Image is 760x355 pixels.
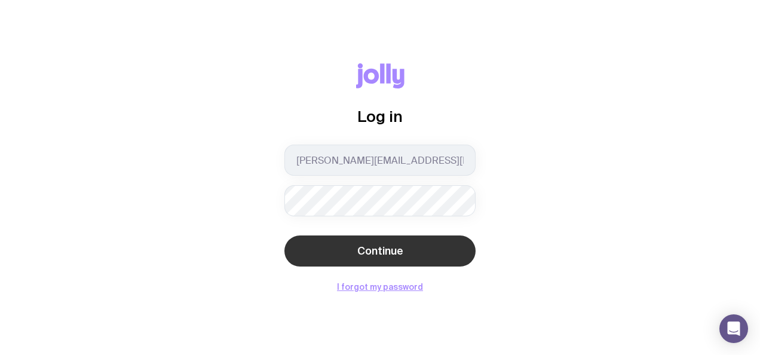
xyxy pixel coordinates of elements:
[284,145,476,176] input: you@email.com
[357,244,403,258] span: Continue
[337,282,423,292] button: I forgot my password
[357,108,403,125] span: Log in
[284,235,476,267] button: Continue
[719,314,748,343] div: Open Intercom Messenger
